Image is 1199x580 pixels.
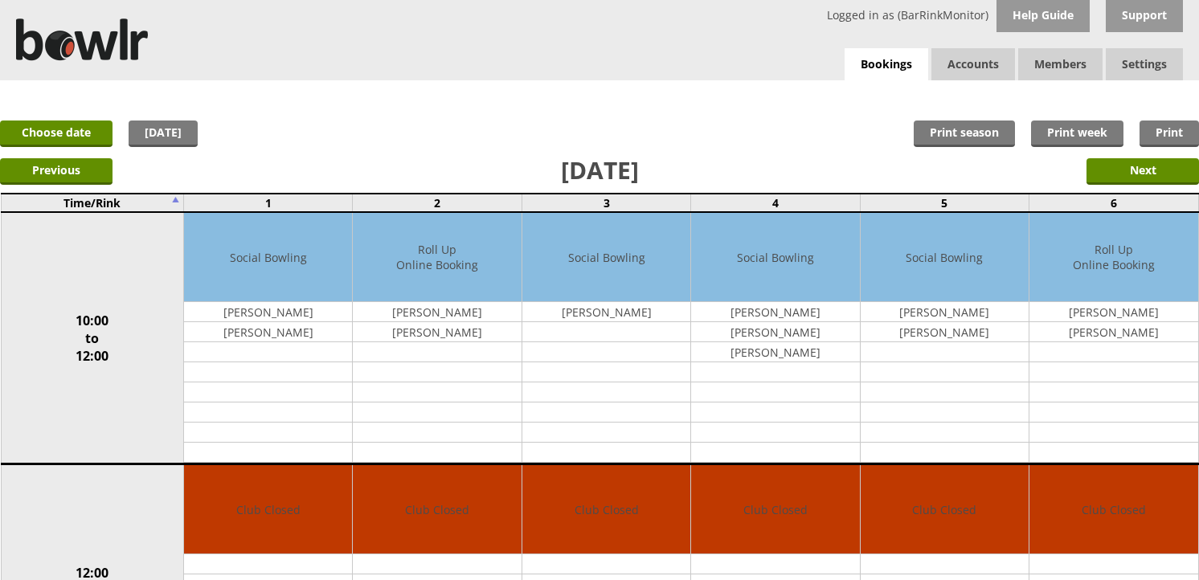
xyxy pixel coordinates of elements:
td: Social Bowling [184,213,352,302]
td: 4 [691,194,860,212]
td: Social Bowling [522,213,690,302]
td: [PERSON_NAME] [861,302,1029,322]
td: Club Closed [184,465,352,554]
a: [DATE] [129,120,198,147]
td: 3 [522,194,690,212]
a: Print week [1031,120,1123,147]
td: [PERSON_NAME] [861,322,1029,342]
td: Club Closed [861,465,1029,554]
a: Print season [914,120,1015,147]
td: [PERSON_NAME] [691,302,859,322]
td: [PERSON_NAME] [691,322,859,342]
td: 1 [184,194,353,212]
td: [PERSON_NAME] [353,322,521,342]
td: [PERSON_NAME] [353,302,521,322]
td: Club Closed [522,465,690,554]
td: [PERSON_NAME] [691,342,859,362]
a: Print [1140,120,1199,147]
td: Roll Up Online Booking [1029,213,1197,302]
a: Bookings [845,48,928,81]
td: Club Closed [353,465,521,554]
td: [PERSON_NAME] [184,302,352,322]
td: [PERSON_NAME] [522,302,690,322]
td: 10:00 to 12:00 [1,212,184,464]
td: Time/Rink [1,194,184,212]
span: Accounts [931,48,1015,80]
td: Social Bowling [691,213,859,302]
td: Roll Up Online Booking [353,213,521,302]
span: Members [1018,48,1103,80]
td: [PERSON_NAME] [1029,302,1197,322]
td: [PERSON_NAME] [1029,322,1197,342]
td: 5 [860,194,1029,212]
td: [PERSON_NAME] [184,322,352,342]
td: 2 [353,194,522,212]
td: Club Closed [691,465,859,554]
td: 6 [1029,194,1198,212]
td: Club Closed [1029,465,1197,554]
span: Settings [1106,48,1183,80]
td: Social Bowling [861,213,1029,302]
input: Next [1086,158,1199,185]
